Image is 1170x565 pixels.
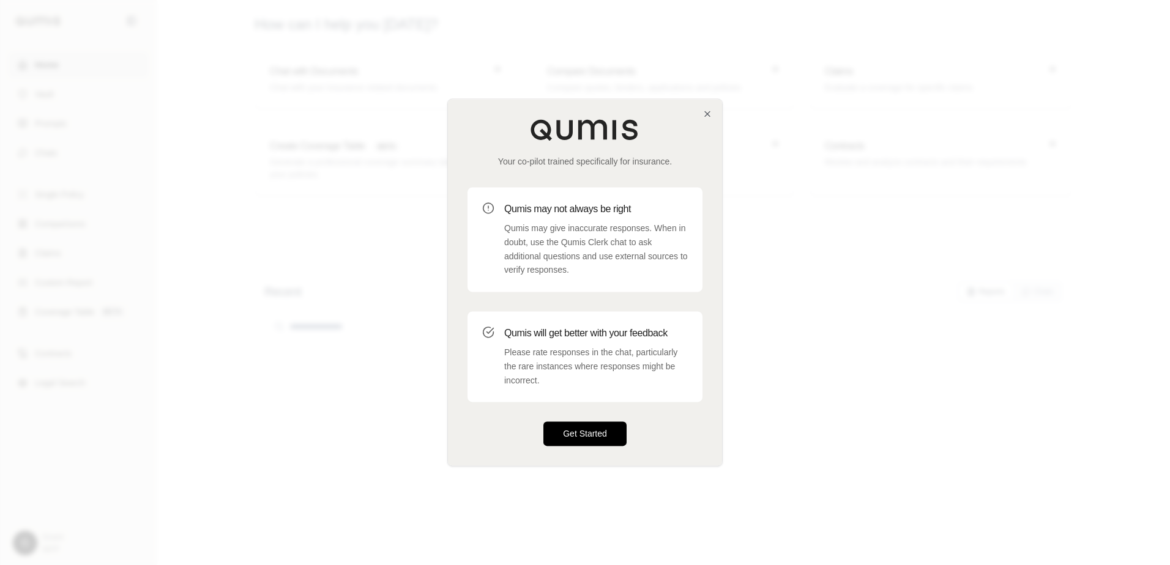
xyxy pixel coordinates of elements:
[530,119,640,141] img: Qumis Logo
[504,221,688,277] p: Qumis may give inaccurate responses. When in doubt, use the Qumis Clerk chat to ask additional qu...
[504,345,688,387] p: Please rate responses in the chat, particularly the rare instances where responses might be incor...
[468,155,702,168] p: Your co-pilot trained specifically for insurance.
[543,422,627,446] button: Get Started
[504,326,688,341] h3: Qumis will get better with your feedback
[504,202,688,216] h3: Qumis may not always be right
